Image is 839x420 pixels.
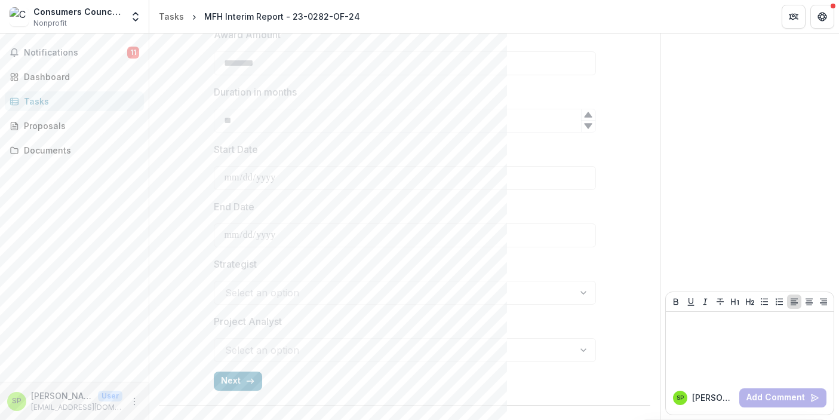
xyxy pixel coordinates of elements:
button: Bold [669,295,683,309]
button: Italicize [698,295,712,309]
span: Notifications [24,48,127,58]
p: User [98,391,122,401]
button: Align Center [802,295,816,309]
div: Tasks [24,95,134,108]
button: Underline [684,295,698,309]
span: 11 [127,47,139,59]
p: Strategist [214,257,257,271]
span: Nonprofit [33,18,67,29]
button: Align Right [816,295,831,309]
div: Dashboard [24,70,134,83]
a: Dashboard [5,67,144,87]
div: Tasks [159,10,184,23]
p: Start Date [214,142,258,157]
p: [PERSON_NAME] [692,391,734,404]
p: Duration in months [214,85,297,99]
button: Align Left [787,295,801,309]
p: Project Analyst [214,314,282,329]
button: Bullet List [757,295,772,309]
img: Consumers Council of Mo Inc. [10,7,29,26]
div: Consumers Council of Mo Inc. [33,5,122,18]
button: Next [214,372,262,391]
button: Ordered List [772,295,786,309]
button: Heading 1 [728,295,742,309]
button: Notifications11 [5,43,144,62]
div: Sandra Padgett [12,397,21,405]
p: [PERSON_NAME] [31,390,93,402]
button: Partners [782,5,806,29]
button: Add Comment [739,388,826,407]
a: Tasks [5,91,144,111]
p: [EMAIL_ADDRESS][DOMAIN_NAME] [31,402,122,413]
button: Get Help [810,5,834,29]
div: Documents [24,144,134,157]
button: Open entity switcher [127,5,144,29]
a: Documents [5,140,144,160]
button: Heading 2 [743,295,757,309]
div: Sandra Padgett [677,395,684,401]
button: Strike [713,295,727,309]
p: Award Amount [214,27,281,42]
a: Tasks [154,8,189,25]
button: More [127,394,142,409]
div: Proposals [24,119,134,132]
a: Proposals [5,116,144,136]
div: MFH Interim Report - 23-0282-OF-24 [204,10,360,23]
p: End Date [214,200,254,214]
nav: breadcrumb [154,8,365,25]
